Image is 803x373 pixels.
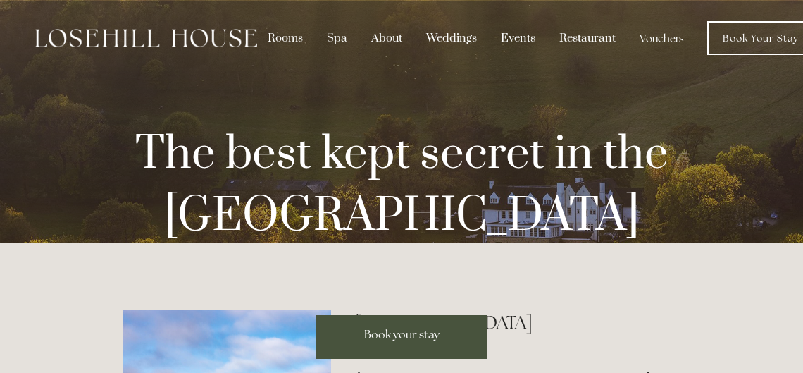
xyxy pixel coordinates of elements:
a: Book your stay [316,315,487,359]
div: Spa [316,25,358,51]
span: Book your stay [364,327,440,342]
div: Rooms [257,25,313,51]
div: About [361,25,413,51]
h2: [GEOGRAPHIC_DATA] [355,310,680,335]
img: Losehill House [35,29,257,47]
strong: The best kept secret in the [GEOGRAPHIC_DATA] [135,126,678,245]
a: Vouchers [629,25,695,51]
div: Events [490,25,546,51]
div: Weddings [416,25,487,51]
div: Restaurant [549,25,626,51]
